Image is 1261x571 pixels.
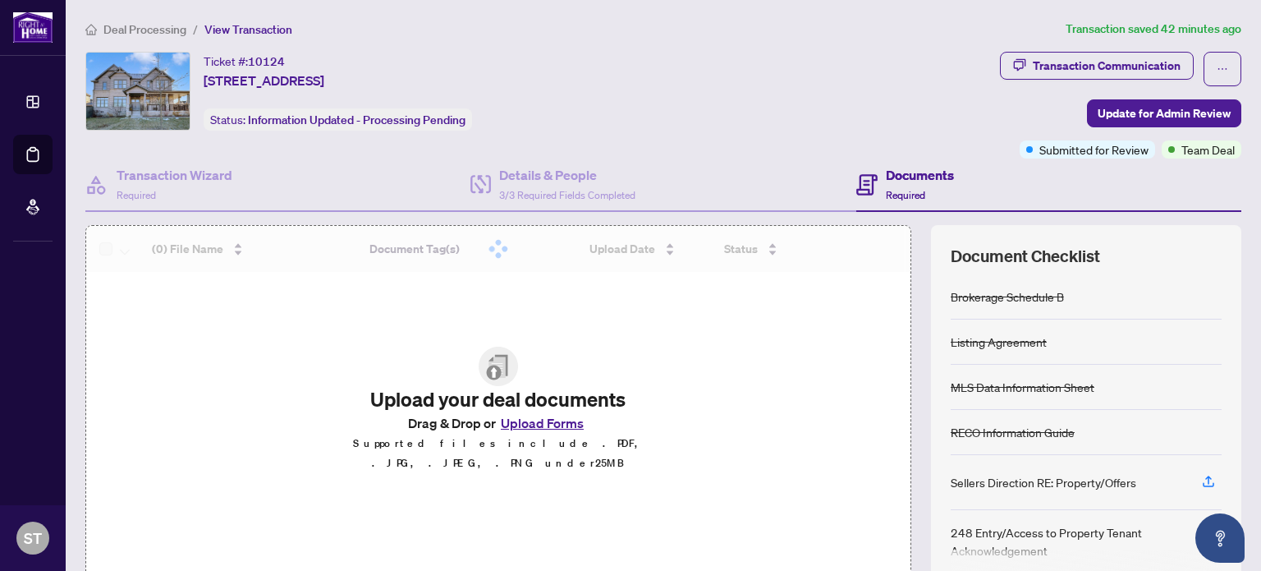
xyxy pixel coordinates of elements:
[951,288,1064,306] div: Brokerage Schedule B
[499,165,635,185] h4: Details & People
[951,245,1100,268] span: Document Checklist
[1000,52,1194,80] button: Transaction Communication
[325,434,672,473] p: Supported files include .PDF, .JPG, .JPEG, .PNG under 25 MB
[496,412,589,434] button: Upload Forms
[204,22,292,37] span: View Transaction
[1195,513,1245,563] button: Open asap
[24,527,42,550] span: ST
[1033,53,1181,79] div: Transaction Communication
[951,378,1094,396] div: MLS Data Information Sheet
[1217,63,1228,75] span: ellipsis
[248,113,465,127] span: Information Updated - Processing Pending
[325,386,672,412] h2: Upload your deal documents
[886,165,954,185] h4: Documents
[204,71,324,90] span: [STREET_ADDRESS]
[312,334,685,486] span: File UploadUpload your deal documentsDrag & Drop orUpload FormsSupported files include .PDF, .JPG...
[886,189,925,201] span: Required
[951,523,1182,559] div: 248 Entry/Access to Property Tenant Acknowledgement
[204,52,285,71] div: Ticket #:
[1066,20,1241,39] article: Transaction saved 42 minutes ago
[103,22,186,37] span: Deal Processing
[1098,100,1231,127] span: Update for Admin Review
[117,189,156,201] span: Required
[408,412,589,434] span: Drag & Drop or
[499,189,635,201] span: 3/3 Required Fields Completed
[248,54,285,69] span: 10124
[1181,140,1235,159] span: Team Deal
[951,473,1136,491] div: Sellers Direction RE: Property/Offers
[117,165,232,185] h4: Transaction Wizard
[86,53,190,130] img: IMG-N12302715_1.jpg
[13,12,53,43] img: logo
[204,108,472,131] div: Status:
[193,20,198,39] li: /
[1087,99,1241,127] button: Update for Admin Review
[85,24,97,35] span: home
[951,423,1075,441] div: RECO Information Guide
[951,333,1047,351] div: Listing Agreement
[479,347,518,386] img: File Upload
[1039,140,1149,159] span: Submitted for Review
